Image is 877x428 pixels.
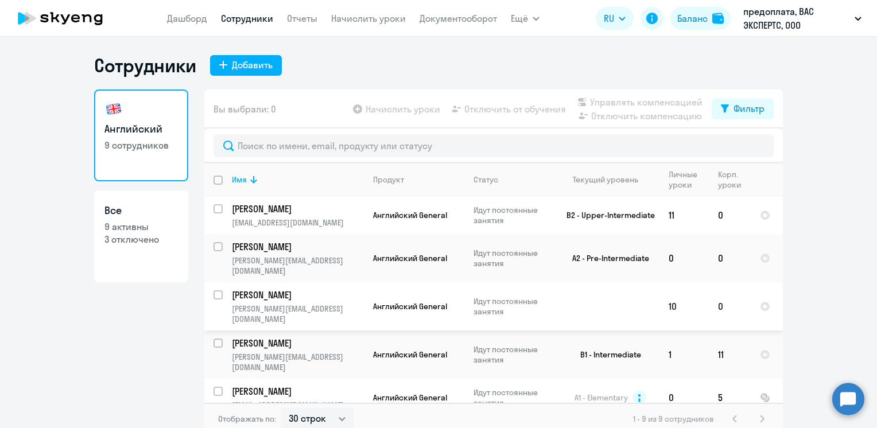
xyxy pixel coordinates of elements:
span: 1 - 9 из 9 сотрудников [633,414,714,424]
p: [PERSON_NAME][EMAIL_ADDRESS][DOMAIN_NAME] [232,304,363,324]
div: Продукт [373,174,404,185]
a: [PERSON_NAME] [232,203,363,215]
td: 1 [659,330,709,379]
span: Вы выбрали: 0 [214,102,276,116]
p: [PERSON_NAME][EMAIL_ADDRESS][DOMAIN_NAME] [232,352,363,372]
p: Идут постоянные занятия [474,205,552,225]
h3: Английский [104,122,178,137]
div: Текущий уровень [562,174,659,185]
h1: Сотрудники [94,54,196,77]
p: [PERSON_NAME] [232,337,362,349]
p: [EMAIL_ADDRESS][DOMAIN_NAME] [232,400,363,410]
div: Фильтр [734,102,765,115]
span: A1 - Elementary [575,392,628,403]
p: [PERSON_NAME] [232,203,362,215]
a: Дашборд [167,13,207,24]
button: Фильтр [712,99,774,119]
div: Статус [474,174,498,185]
p: Идут постоянные занятия [474,248,552,269]
p: Идут постоянные занятия [474,387,552,408]
div: Личные уроки [669,169,701,190]
a: Сотрудники [221,13,273,24]
td: 0 [659,379,709,417]
a: [PERSON_NAME] [232,240,363,253]
td: 5 [709,379,751,417]
p: [PERSON_NAME][EMAIL_ADDRESS][DOMAIN_NAME] [232,255,363,276]
p: [EMAIL_ADDRESS][DOMAIN_NAME] [232,217,363,228]
div: Корп. уроки [718,169,750,190]
p: 3 отключено [104,233,178,246]
button: предоплата, ВАС ЭКСПЕРТС, ООО [738,5,867,32]
td: 0 [709,234,751,282]
input: Поиск по имени, email, продукту или статусу [214,134,774,157]
a: Английский9 сотрудников [94,90,188,181]
a: [PERSON_NAME] [232,337,363,349]
span: Ещё [511,11,528,25]
span: RU [604,11,614,25]
p: 9 сотрудников [104,139,178,151]
div: Текущий уровень [573,174,638,185]
div: Статус [474,174,552,185]
span: Английский General [373,392,447,403]
button: Балансbalance [670,7,731,30]
span: Отображать по: [218,414,276,424]
div: Продукт [373,174,464,185]
div: Имя [232,174,247,185]
p: предоплата, ВАС ЭКСПЕРТС, ООО [743,5,850,32]
p: Идут постоянные занятия [474,344,552,365]
button: Добавить [210,55,282,76]
span: Английский General [373,253,447,263]
span: Английский General [373,349,447,360]
td: 0 [659,234,709,282]
p: Идут постоянные занятия [474,296,552,317]
div: Корп. уроки [718,169,743,190]
button: RU [596,7,634,30]
span: Английский General [373,210,447,220]
a: Начислить уроки [331,13,406,24]
div: Имя [232,174,363,185]
h3: Все [104,203,178,218]
a: [PERSON_NAME] [232,385,363,398]
p: [PERSON_NAME] [232,289,362,301]
a: Отчеты [287,13,317,24]
a: Документооборот [420,13,497,24]
td: B1 - Intermediate [553,330,659,379]
img: english [104,100,123,118]
div: Добавить [232,58,273,72]
td: 10 [659,282,709,330]
button: Ещё [511,7,540,30]
p: [PERSON_NAME] [232,385,362,398]
td: B2 - Upper-Intermediate [553,196,659,234]
p: 9 активны [104,220,178,233]
div: Личные уроки [669,169,708,190]
p: [PERSON_NAME] [232,240,362,253]
td: 0 [709,282,751,330]
td: A2 - Pre-Intermediate [553,234,659,282]
img: balance [712,13,724,24]
div: Баланс [677,11,708,25]
span: Английский General [373,301,447,312]
td: 11 [659,196,709,234]
a: [PERSON_NAME] [232,289,363,301]
td: 0 [709,196,751,234]
a: Все9 активны3 отключено [94,190,188,282]
td: 11 [709,330,751,379]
